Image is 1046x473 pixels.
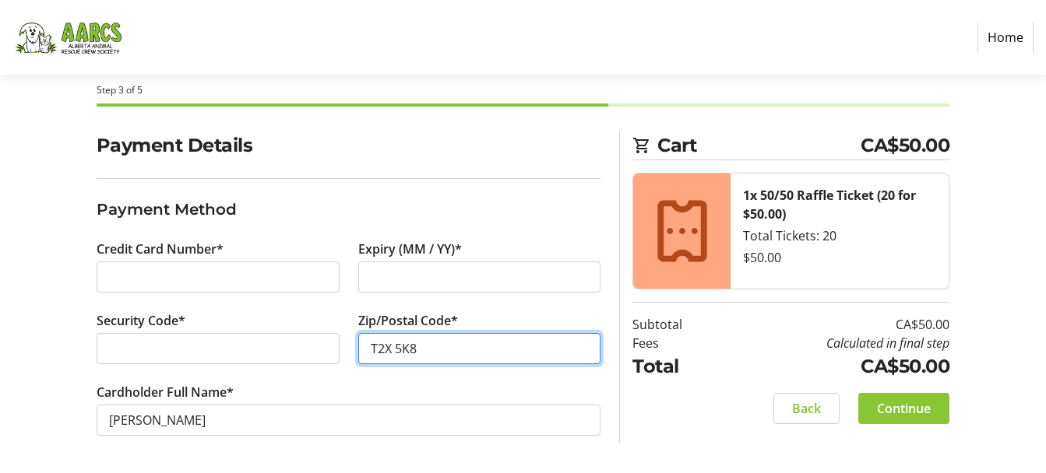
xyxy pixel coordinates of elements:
iframe: Secure card number input frame [109,268,327,286]
label: Cardholder Full Name* [97,383,234,401]
label: Credit Card Number* [97,240,224,258]
td: CA$50.00 [724,352,949,380]
h2: Payment Details [97,131,601,159]
img: Alberta Animal Rescue Crew Society's Logo [12,6,123,68]
span: Cart [657,131,861,159]
iframe: Secure expiration date input frame [371,268,589,286]
td: CA$50.00 [724,315,949,334]
span: Back [792,399,821,418]
td: Fees [632,334,724,352]
h3: Payment Method [97,198,601,221]
span: Continue [877,399,931,418]
td: Total [632,352,724,380]
strong: 1x 50/50 Raffle Ticket (20 for $50.00) [743,187,916,222]
button: Back [773,393,840,424]
label: Security Code* [97,311,185,330]
a: Home [977,23,1034,52]
td: Calculated in final step [724,334,949,352]
input: Card Holder Name [97,405,601,436]
div: Step 3 of 5 [97,83,949,97]
input: Zip/Postal Code [358,333,601,364]
button: Continue [858,393,949,424]
div: Total Tickets: 20 [743,226,936,245]
span: CA$50.00 [861,131,949,159]
label: Zip/Postal Code* [358,311,458,330]
div: $50.00 [743,248,936,267]
iframe: Secure CVC input frame [109,339,327,358]
td: Subtotal [632,315,724,334]
label: Expiry (MM / YY)* [358,240,462,258]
